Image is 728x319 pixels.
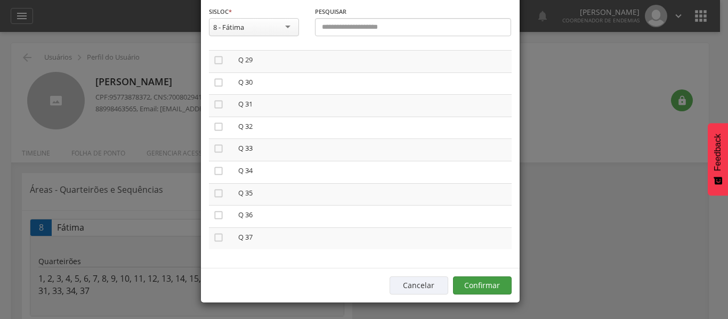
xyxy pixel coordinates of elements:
i:  [213,232,224,243]
td: Q 35 [234,183,512,206]
button: Cancelar [390,276,448,295]
i:  [213,143,224,154]
td: Q 33 [234,139,512,161]
td: Q 32 [234,117,512,139]
div: 8 - Fátima [213,22,244,32]
span: Feedback [713,134,723,171]
span: Pesquisar [315,7,346,15]
td: Q 34 [234,161,512,183]
span: Sisloc [209,7,229,15]
i:  [213,121,224,132]
td: Q 29 [234,51,512,73]
i:  [213,166,224,176]
td: Q 37 [234,227,512,249]
i:  [213,55,224,66]
td: Q 36 [234,206,512,228]
i:  [213,77,224,88]
i:  [213,210,224,220]
button: Feedback - Mostrar pesquisa [708,123,728,195]
button: Confirmar [453,276,512,295]
td: Q 30 [234,72,512,95]
i:  [213,188,224,199]
td: Q 31 [234,95,512,117]
i:  [213,99,224,110]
